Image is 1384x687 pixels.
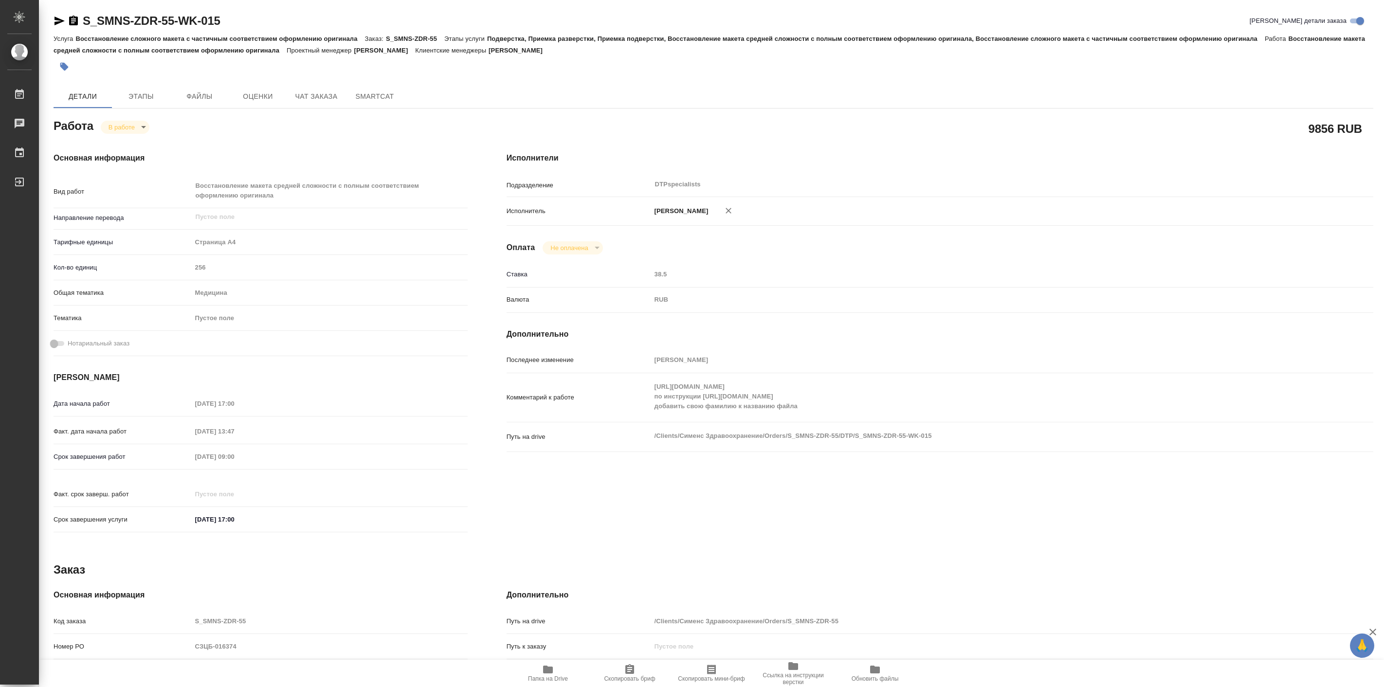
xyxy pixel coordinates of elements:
[192,260,468,274] input: Пустое поле
[83,14,220,27] a: S_SMNS-ZDR-55-WK-015
[68,15,79,27] button: Скопировать ссылку
[192,234,468,251] div: Страница А4
[75,35,364,42] p: Восстановление сложного макета с частичным соответствием оформлению оригинала
[54,427,192,436] p: Факт. дата начала работ
[68,339,129,348] span: Нотариальный заказ
[651,614,1301,628] input: Пустое поле
[351,90,398,103] span: SmartCat
[118,90,164,103] span: Этапы
[1350,633,1374,658] button: 🙏
[487,35,1265,42] p: Подверстка, Приемка разверстки, Приемка подверстки, Восстановление макета средней сложности с пол...
[54,399,192,409] p: Дата начала работ
[54,589,468,601] h4: Основная информация
[678,675,745,682] span: Скопировать мини-бриф
[507,660,589,687] button: Папка на Drive
[54,152,468,164] h4: Основная информация
[54,35,75,42] p: Услуга
[176,90,223,103] span: Файлы
[651,353,1301,367] input: Пустое поле
[54,562,85,578] h2: Заказ
[547,244,591,252] button: Не оплачена
[54,15,65,27] button: Скопировать ссылку для ЯМессенджера
[293,90,340,103] span: Чат заказа
[651,267,1301,281] input: Пустое поле
[386,35,444,42] p: S_SMNS-ZDR-55
[1354,635,1370,656] span: 🙏
[1265,35,1289,42] p: Работа
[444,35,487,42] p: Этапы услуги
[507,181,651,190] p: Подразделение
[758,672,828,686] span: Ссылка на инструкции верстки
[54,213,192,223] p: Направление перевода
[852,675,899,682] span: Обновить файлы
[59,90,106,103] span: Детали
[507,270,651,279] p: Ставка
[507,393,651,402] p: Комментарий к работе
[54,237,192,247] p: Тарифные единицы
[354,47,415,54] p: [PERSON_NAME]
[671,660,752,687] button: Скопировать мини-бриф
[604,675,655,682] span: Скопировать бриф
[192,512,277,526] input: ✎ Введи что-нибудь
[192,424,277,438] input: Пустое поле
[54,515,192,524] p: Срок завершения услуги
[718,200,739,221] button: Удалить исполнителя
[287,47,354,54] p: Проектный менеджер
[192,285,468,301] div: Медицина
[1250,16,1347,26] span: [PERSON_NAME] детали заказа
[54,116,93,134] h2: Работа
[192,310,468,326] div: Пустое поле
[507,642,651,651] p: Путь к заказу
[543,241,602,254] div: В работе
[54,372,468,383] h4: [PERSON_NAME]
[651,428,1301,444] textarea: /Clients/Сименс Здравоохранение/Orders/S_SMNS-ZDR-55/DTP/S_SMNS-ZDR-55-WK-015
[54,288,192,298] p: Общая тематика
[106,123,138,131] button: В работе
[651,206,709,216] p: [PERSON_NAME]
[192,397,277,411] input: Пустое поле
[192,487,277,501] input: Пустое поле
[195,313,456,323] div: Пустое поле
[54,56,75,77] button: Добавить тэг
[507,242,535,253] h4: Оплата
[651,291,1301,308] div: RUB
[507,152,1373,164] h4: Исполнители
[192,450,277,464] input: Пустое поле
[235,90,281,103] span: Оценки
[54,263,192,272] p: Кол-во единиц
[54,489,192,499] p: Факт. срок заверш. работ
[54,313,192,323] p: Тематика
[507,616,651,626] p: Путь на drive
[365,35,386,42] p: Заказ:
[589,660,671,687] button: Скопировать бриф
[54,616,192,626] p: Код заказа
[101,121,149,134] div: В работе
[507,206,651,216] p: Исполнитель
[489,47,550,54] p: [PERSON_NAME]
[507,328,1373,340] h4: Дополнительно
[54,642,192,651] p: Номер РО
[1309,120,1362,137] h2: 9856 RUB
[651,639,1301,653] input: Пустое поле
[651,379,1301,415] textarea: [URL][DOMAIN_NAME] по инструкции [URL][DOMAIN_NAME] добавить свою фамилию к названию файла
[507,589,1373,601] h4: Дополнительно
[54,187,192,197] p: Вид работ
[507,355,651,365] p: Последнее изменение
[54,452,192,462] p: Срок завершения работ
[192,614,468,628] input: Пустое поле
[415,47,489,54] p: Клиентские менеджеры
[507,432,651,442] p: Путь на drive
[752,660,834,687] button: Ссылка на инструкции верстки
[528,675,568,682] span: Папка на Drive
[834,660,916,687] button: Обновить файлы
[192,639,468,653] input: Пустое поле
[507,295,651,305] p: Валюта
[195,211,445,223] input: Пустое поле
